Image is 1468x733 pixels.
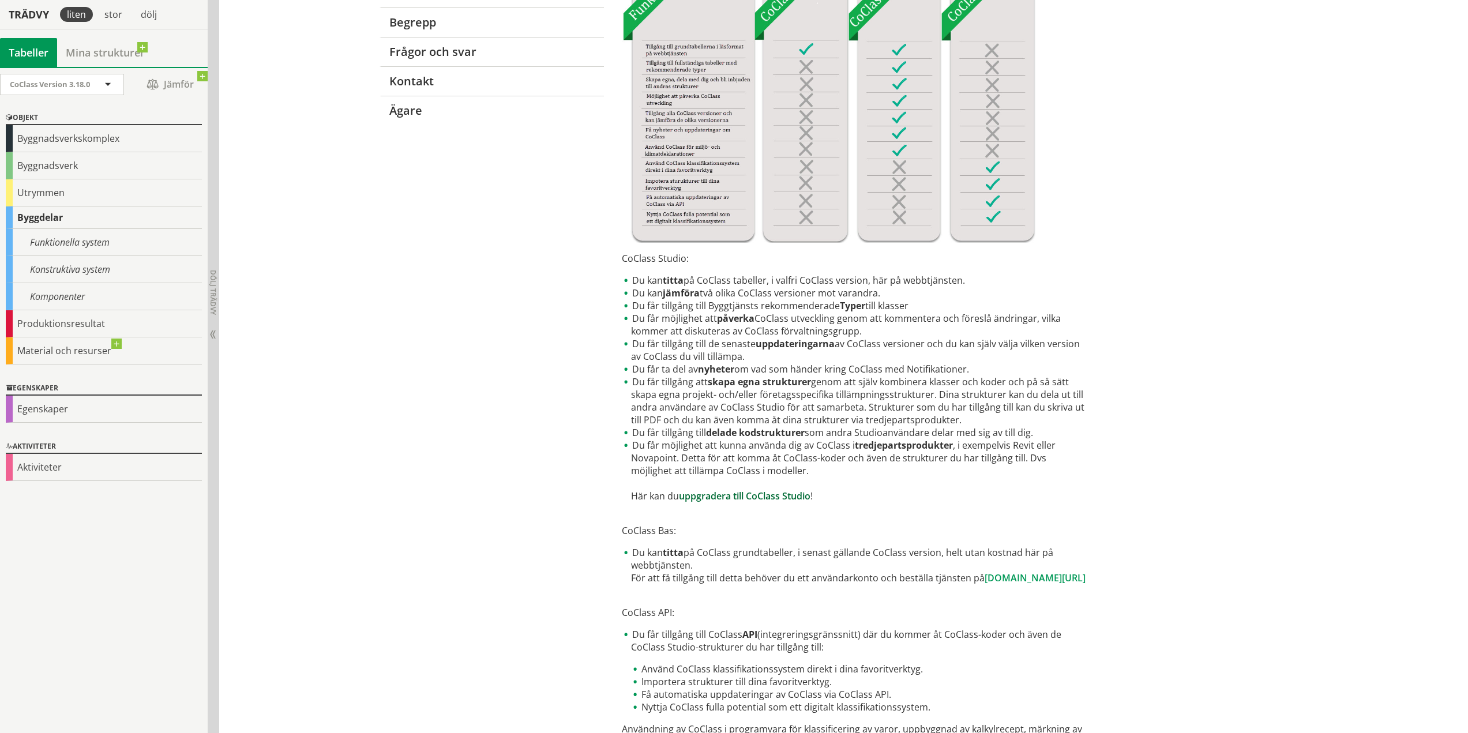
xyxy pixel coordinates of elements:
a: Mina strukturer [57,38,153,67]
a: [DOMAIN_NAME][URL] [985,572,1086,584]
div: Aktiviteter [6,454,202,481]
strong: Typer [840,299,865,312]
li: Importera strukturer till dina favoritverktyg. [631,675,1088,688]
span: CoClass Version 3.18.0 [10,79,90,89]
div: Byggnadsverk [6,152,202,179]
span: Jämför [136,74,205,95]
div: Aktiviteter [6,440,202,454]
strong: API [742,628,757,641]
a: Ägare [380,96,604,125]
li: Du får tillgång till de senaste av CoClass versioner och du kan själv välja vilken version av CoC... [622,337,1088,363]
span: Dölj trädvy [208,270,218,315]
a: Frågor och svar [380,37,604,66]
div: Egenskaper [6,382,202,396]
div: Material och resurser [6,337,202,364]
li: Du får ta del av om vad som händer kring CoClass med Notifikationer. [622,363,1088,375]
li: Få automatiska uppdateringar av CoClass via CoClass API. [631,688,1088,701]
strong: titta [663,546,684,559]
p: CoClass API: [622,593,1088,619]
strong: skapa egna strukturer [708,375,811,388]
a: Begrepp [380,7,604,37]
li: Du får möjlighet att CoClass utveckling genom att kommentera och föreslå ändringar, vilka kommer ... [622,312,1088,337]
div: Egenskaper [6,396,202,423]
li: Du kan två olika CoClass versioner mot varandra. [622,287,1088,299]
div: Objekt [6,111,202,125]
strong: påverka [717,312,754,325]
div: Konstruktiva system [6,256,202,283]
div: Komponenter [6,283,202,310]
li: Du får möjlighet att kunna använda dig av CoClass i , i exempelvis Revit eller Novapoint. Detta f... [622,439,1088,502]
strong: titta [663,274,684,287]
strong: tredjepartsprodukter [855,439,953,452]
strong: nyheter [698,363,734,375]
div: Funktionella system [6,229,202,256]
li: Du får tillgång att genom att själv kombinera klasser och koder och på så sätt skapa egna projekt... [622,375,1088,426]
li: Du kan på CoClass tabeller, i valfri CoClass version, här på webbtjänsten. [622,274,1088,287]
div: dölj [134,7,164,22]
strong: jämföra [663,287,700,299]
li: Du får tillgång till Byggtjänsts rekommenderade till klasser [622,299,1088,312]
strong: uppdateringarna [756,337,835,350]
div: Utrymmen [6,179,202,206]
li: Du får tillgång till CoClass (integreringsgränssnitt) där du kommer åt CoClass-koder och även de ... [622,628,1088,713]
a: Kontakt [380,66,604,96]
div: Byggdelar [6,206,202,229]
div: stor [97,7,129,22]
p: CoClass Studio: [622,252,1088,265]
p: CoClass Bas: [622,512,1088,537]
li: Du får tillgång till som andra Studioanvändare delar med sig av till dig. [622,426,1088,439]
li: Använd CoClass klassifikationssystem direkt i dina favoritverktyg. [631,663,1088,675]
div: liten [60,7,93,22]
li: Du kan på CoClass grundtabeller, i senast gällande CoClass version, helt utan kostnad här på webb... [622,546,1088,584]
div: Trädvy [2,8,55,21]
a: uppgradera till CoClass Studio [679,490,810,502]
strong: delade kodstrukturer [706,426,805,439]
div: Byggnadsverkskomplex [6,125,202,152]
li: Nyttja CoClass fulla potential som ett digitalt klassifikationssystem. [631,701,1088,713]
div: Produktionsresultat [6,310,202,337]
